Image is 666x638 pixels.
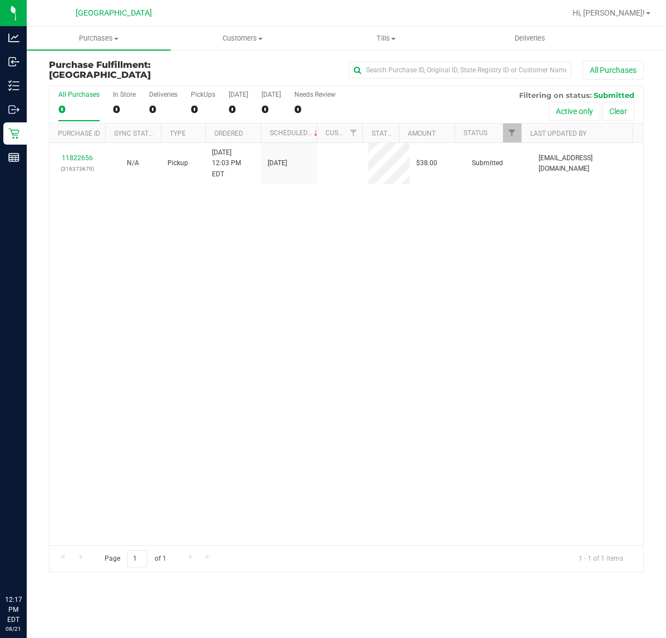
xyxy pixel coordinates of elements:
span: $38.00 [416,158,437,169]
span: Tills [315,33,458,43]
div: 0 [58,103,100,116]
input: 1 [127,550,147,567]
span: Purchases [27,33,171,43]
div: 0 [149,103,177,116]
span: Deliveries [500,33,560,43]
a: Ordered [214,130,243,137]
span: [DATE] [268,158,287,169]
a: Customers [171,27,315,50]
iframe: Resource center [11,549,45,582]
span: Page of 1 [95,550,175,567]
inline-svg: Inventory [8,80,19,91]
button: N/A [127,158,139,169]
input: Search Purchase ID, Original ID, State Registry ID or Customer Name... [349,62,571,78]
a: Customer [325,129,360,137]
span: Filtering on status: [519,91,591,100]
p: 08/21 [5,625,22,633]
span: Pickup [167,158,188,169]
span: [GEOGRAPHIC_DATA] [76,8,152,18]
span: Customers [171,33,314,43]
inline-svg: Reports [8,152,19,163]
div: 0 [229,103,248,116]
a: Status [463,129,487,137]
span: Hi, [PERSON_NAME]! [573,8,645,17]
a: Amount [408,130,436,137]
button: Active only [549,102,600,121]
div: 0 [113,103,136,116]
button: All Purchases [583,61,644,80]
p: 12:17 PM EDT [5,595,22,625]
a: Filter [344,123,362,142]
inline-svg: Outbound [8,104,19,115]
a: Type [170,130,186,137]
div: Deliveries [149,91,177,98]
div: [DATE] [229,91,248,98]
div: 0 [191,103,215,116]
a: Deliveries [458,27,603,50]
span: Submitted [594,91,634,100]
a: Purchases [27,27,171,50]
span: Submitted [472,158,503,169]
h3: Purchase Fulfillment: [49,60,247,80]
a: Last Updated By [530,130,586,137]
div: 0 [262,103,281,116]
span: [GEOGRAPHIC_DATA] [49,70,151,80]
a: Purchase ID [58,130,100,137]
inline-svg: Inbound [8,56,19,67]
div: 0 [294,103,336,116]
a: Filter [503,123,521,142]
div: All Purchases [58,91,100,98]
span: Not Applicable [127,159,139,167]
a: Sync Status [114,130,157,137]
a: Tills [314,27,458,50]
span: [DATE] 12:03 PM EDT [212,147,254,180]
inline-svg: Retail [8,128,19,139]
a: 11822656 [62,154,93,162]
p: (316373679) [56,164,98,174]
inline-svg: Analytics [8,32,19,43]
div: [DATE] [262,91,281,98]
div: PickUps [191,91,215,98]
div: Needs Review [294,91,336,98]
button: Clear [602,102,634,121]
div: In Store [113,91,136,98]
a: State Registry ID [372,130,430,137]
span: 1 - 1 of 1 items [570,550,632,567]
span: [EMAIL_ADDRESS][DOMAIN_NAME] [539,153,637,174]
a: Scheduled [270,129,320,137]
